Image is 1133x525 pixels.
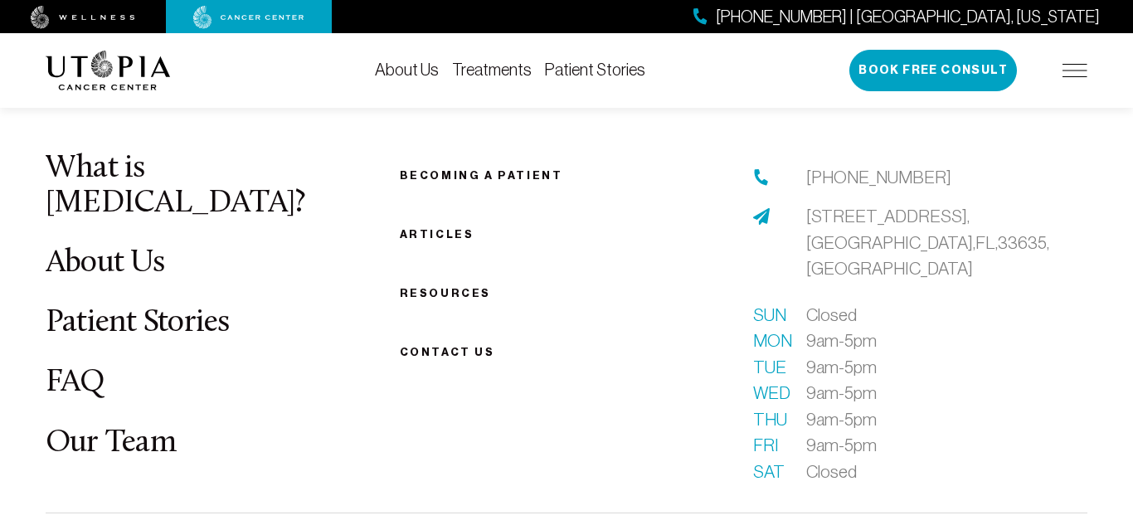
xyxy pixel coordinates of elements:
a: [STREET_ADDRESS],[GEOGRAPHIC_DATA],FL,33635,[GEOGRAPHIC_DATA] [806,203,1087,282]
span: [STREET_ADDRESS], [GEOGRAPHIC_DATA], FL, 33635, [GEOGRAPHIC_DATA] [806,207,1049,278]
a: About Us [375,61,439,79]
img: cancer center [193,6,304,29]
button: Book Free Consult [849,50,1017,91]
span: 9am-5pm [806,328,877,354]
span: 9am-5pm [806,380,877,406]
img: address [753,208,770,225]
a: [PHONE_NUMBER] [806,164,951,191]
span: Closed [806,302,857,328]
span: Thu [753,406,786,433]
img: wellness [31,6,135,29]
img: logo [46,51,171,90]
a: Patient Stories [46,307,230,339]
a: Treatments [452,61,532,79]
span: Wed [753,380,786,406]
span: [PHONE_NUMBER] | [GEOGRAPHIC_DATA], [US_STATE] [716,5,1100,29]
a: What is [MEDICAL_DATA]? [46,153,305,220]
span: 9am-5pm [806,354,877,381]
span: Mon [753,328,786,354]
a: Becoming a patient [400,169,563,182]
span: Sat [753,459,786,485]
span: 9am-5pm [806,406,877,433]
span: Contact us [400,346,495,358]
span: Fri [753,432,786,459]
a: Patient Stories [545,61,645,79]
a: About Us [46,247,164,280]
img: icon-hamburger [1062,64,1087,77]
a: Our Team [46,427,176,459]
img: phone [753,169,770,186]
a: Resources [400,287,491,299]
span: Closed [806,459,857,485]
a: FAQ [46,367,105,399]
span: Sun [753,302,786,328]
a: Articles [400,228,474,241]
a: [PHONE_NUMBER] | [GEOGRAPHIC_DATA], [US_STATE] [693,5,1100,29]
span: 9am-5pm [806,432,877,459]
span: Tue [753,354,786,381]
